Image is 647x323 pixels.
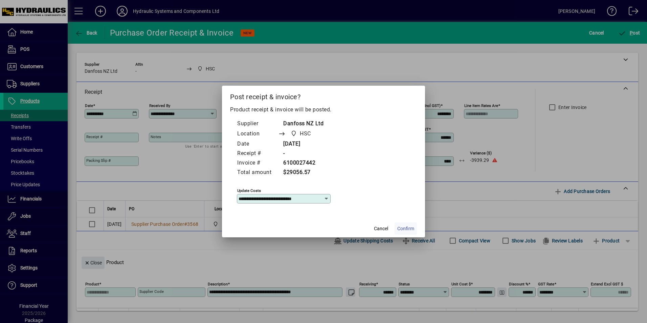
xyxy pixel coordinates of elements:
button: Confirm [395,222,417,235]
td: - [278,149,324,158]
td: Total amount [237,168,278,177]
span: HSC [289,129,314,138]
td: Receipt # [237,149,278,158]
span: Cancel [374,225,388,232]
span: HSC [300,130,311,138]
span: Confirm [397,225,414,232]
td: Invoice # [237,158,278,168]
p: Product receipt & invoice will be posted. [230,106,417,114]
td: Location [237,129,278,139]
td: Danfoss NZ Ltd [278,119,324,129]
td: $29056.57 [278,168,324,177]
h2: Post receipt & invoice? [222,86,425,105]
button: Cancel [370,222,392,235]
td: [DATE] [278,139,324,149]
td: 6100027442 [278,158,324,168]
mat-label: Update costs [237,188,261,193]
td: Date [237,139,278,149]
td: Supplier [237,119,278,129]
